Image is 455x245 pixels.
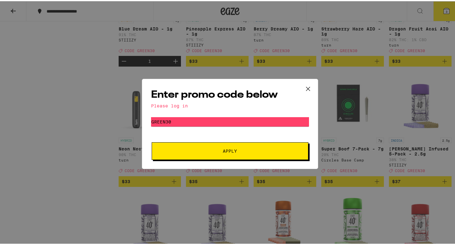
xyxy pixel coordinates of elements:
span: Hi. Need any help? [4,4,45,9]
div: Please log in [151,102,309,107]
input: Promo code [151,116,309,125]
button: Apply [152,141,308,159]
span: Apply [223,148,237,152]
h2: Enter promo code below [151,87,309,101]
